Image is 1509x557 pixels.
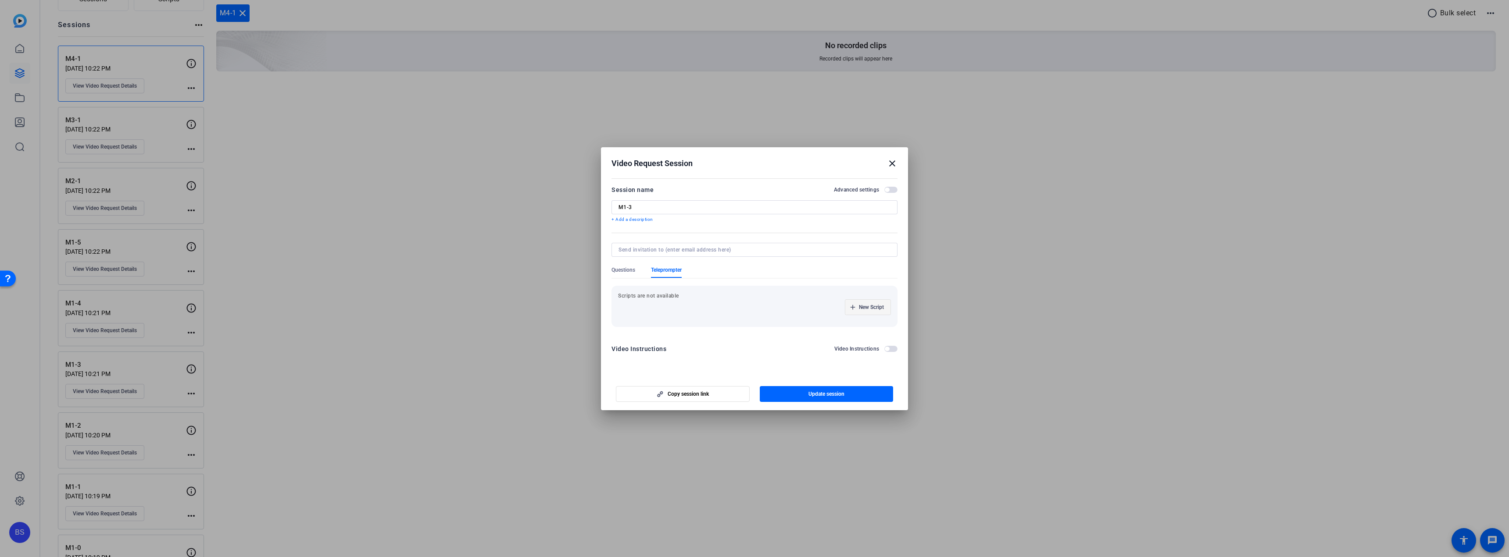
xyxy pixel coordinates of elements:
[611,344,666,354] div: Video Instructions
[618,292,891,299] p: Scripts are not available
[619,246,887,253] input: Send invitation to (enter email address here)
[611,158,898,169] div: Video Request Session
[834,345,880,352] h2: Video Instructions
[887,158,898,169] mat-icon: close
[760,386,894,402] button: Update session
[611,216,898,223] p: + Add a description
[619,204,890,211] input: Enter Session Name
[834,186,879,193] h2: Advanced settings
[616,386,750,402] button: Copy session link
[611,266,635,273] span: Questions
[859,304,884,311] span: New Script
[611,184,654,195] div: Session name
[845,299,891,315] button: New Script
[651,266,682,273] span: Teleprompter
[808,390,844,397] span: Update session
[668,390,709,397] span: Copy session link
